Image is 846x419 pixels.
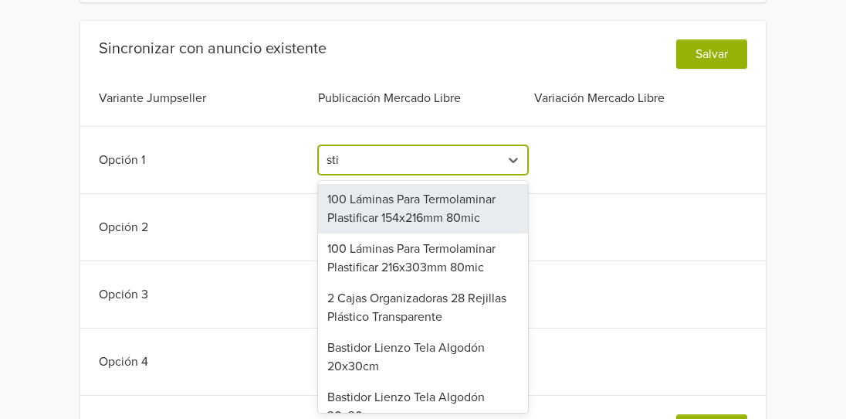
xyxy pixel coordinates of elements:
[676,39,747,69] button: Salvar
[318,184,528,233] div: 100 Láminas Para Termolaminar Plastificar 154x216mm 80mic
[318,233,528,283] div: 100 Láminas Para Termolaminar Plastificar 216x303mm 80mic
[99,89,315,107] div: Variante Jumpseller
[315,89,531,107] div: Publicación Mercado Libre
[99,218,315,237] div: Opción 2
[99,353,315,371] div: Opción 4
[99,39,327,58] div: Sincronizar con anuncio existente
[99,151,315,169] div: Opción 1
[531,89,747,107] div: Variación Mercado Libre
[318,283,528,332] div: 2 Cajas Organizadoras 28 Rejillas Plástico Transparente
[318,332,528,382] div: Bastidor Lienzo Tela Algodón 20x30cm
[99,285,315,304] div: Opción 3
